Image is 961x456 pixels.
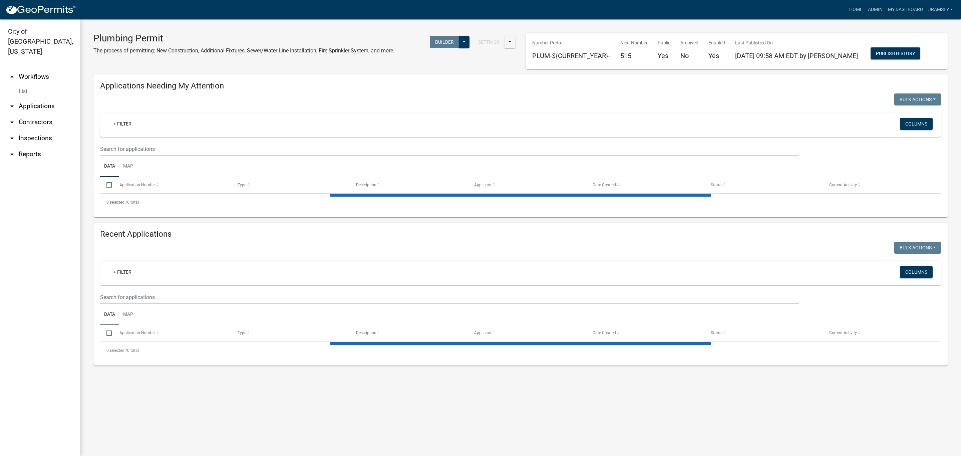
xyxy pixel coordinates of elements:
[620,39,648,46] p: Next Number
[119,156,137,177] a: Map
[900,266,933,278] button: Columns
[593,330,616,335] span: Date Created
[8,102,16,110] i: arrow_drop_down
[231,177,350,193] datatable-header-cell: Type
[119,304,137,325] a: Map
[735,52,858,60] span: [DATE] 09:58 AM EDT by [PERSON_NAME]
[238,183,246,187] span: Type
[8,150,16,158] i: arrow_drop_down
[711,330,722,335] span: Status
[847,3,865,16] a: Home
[100,325,113,341] datatable-header-cell: Select
[620,52,648,60] h5: 515
[894,93,941,105] button: Bulk Actions
[865,3,885,16] a: Admin
[658,39,670,46] p: Public
[100,290,799,304] input: Search for applications
[93,33,394,44] h3: Plumbing Permit
[823,177,941,193] datatable-header-cell: Current Activity
[829,183,857,187] span: Current Activity
[593,183,616,187] span: Date Created
[468,177,586,193] datatable-header-cell: Applicant
[711,183,722,187] span: Status
[8,118,16,126] i: arrow_drop_down
[100,177,113,193] datatable-header-cell: Select
[871,51,920,57] wm-modal-confirm: Workflow Publish History
[704,325,823,341] datatable-header-cell: Status
[586,177,704,193] datatable-header-cell: Date Created
[108,118,137,130] a: + Filter
[658,52,670,60] h5: Yes
[885,3,926,16] a: My Dashboard
[474,183,492,187] span: Applicant
[349,177,468,193] datatable-header-cell: Description
[430,36,459,48] button: Builder
[231,325,350,341] datatable-header-cell: Type
[356,183,376,187] span: Description
[735,39,858,46] p: Last Published On
[894,242,941,254] button: Bulk Actions
[356,330,376,335] span: Description
[871,47,920,59] button: Publish History
[468,325,586,341] datatable-header-cell: Applicant
[119,183,156,187] span: Application Number
[8,134,16,142] i: arrow_drop_down
[823,325,941,341] datatable-header-cell: Current Activity
[708,39,725,46] p: Enabled
[100,342,941,359] div: 0 total
[100,142,799,156] input: Search for applications
[532,39,610,46] p: Number Prefix
[829,330,857,335] span: Current Activity
[106,348,127,353] span: 0 selected /
[108,266,137,278] a: + Filter
[532,52,610,60] h5: PLUM-${CURRENT_YEAR}-
[100,156,119,177] a: Data
[680,39,698,46] p: Archived
[704,177,823,193] datatable-header-cell: Status
[473,36,505,48] button: Settings
[349,325,468,341] datatable-header-cell: Description
[113,177,231,193] datatable-header-cell: Application Number
[106,200,127,205] span: 0 selected /
[8,73,16,81] i: arrow_drop_up
[680,52,698,60] h5: No
[113,325,231,341] datatable-header-cell: Application Number
[238,330,246,335] span: Type
[926,3,956,16] a: jramsey
[100,229,941,239] h4: Recent Applications
[100,304,119,325] a: Data
[586,325,704,341] datatable-header-cell: Date Created
[708,52,725,60] h5: Yes
[900,118,933,130] button: Columns
[100,194,941,211] div: 0 total
[474,330,492,335] span: Applicant
[100,81,941,91] h4: Applications Needing My Attention
[93,47,394,55] p: The process of permitting: New Construction, Additional Fixtures, Sewer/Water Line Installation, ...
[119,330,156,335] span: Application Number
